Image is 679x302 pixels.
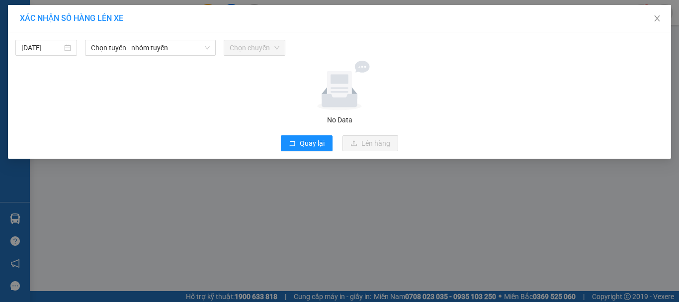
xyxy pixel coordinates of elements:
button: uploadLên hàng [342,135,398,151]
span: rollback [289,140,296,148]
div: No Data [14,114,665,125]
span: Quay lại [300,138,325,149]
button: rollbackQuay lại [281,135,333,151]
button: Close [643,5,671,33]
span: close [653,14,661,22]
span: XÁC NHẬN SỐ HÀNG LÊN XE [20,13,123,23]
span: Chọn chuyến [230,40,279,55]
span: Chọn tuyến - nhóm tuyến [91,40,210,55]
span: down [204,45,210,51]
input: 12/10/2025 [21,42,62,53]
